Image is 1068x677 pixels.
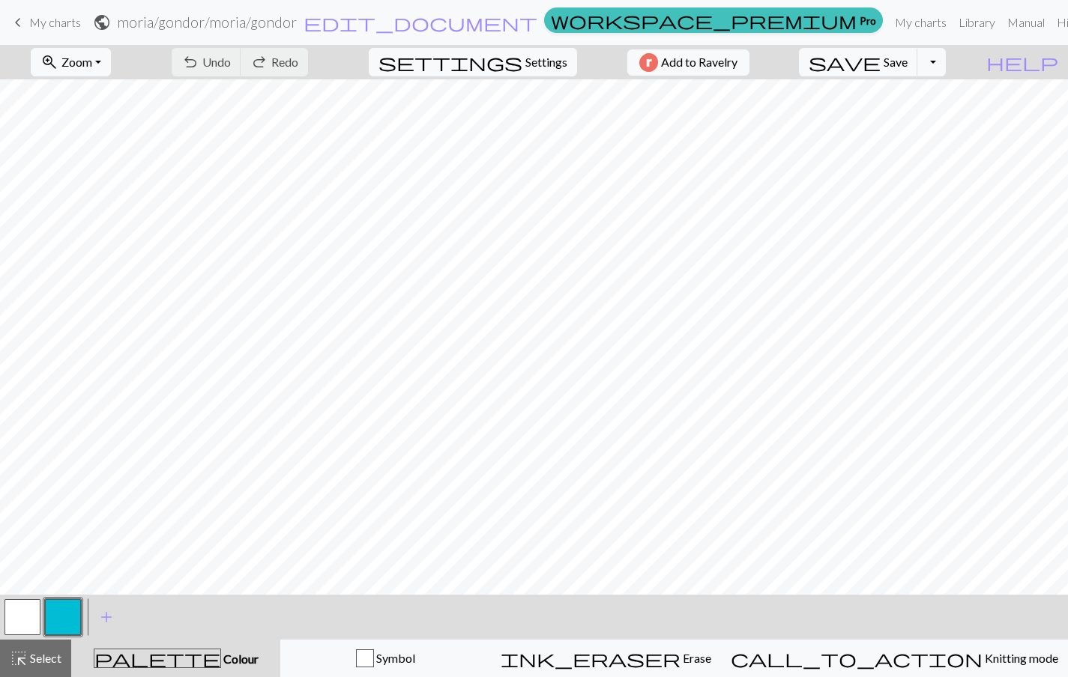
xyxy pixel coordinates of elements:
[799,48,918,76] button: Save
[809,52,881,73] span: save
[31,48,111,76] button: Zoom
[61,55,92,69] span: Zoom
[953,7,1001,37] a: Library
[986,52,1058,73] span: help
[889,7,953,37] a: My charts
[94,648,220,669] span: palette
[721,640,1068,677] button: Knitting mode
[378,52,522,73] span: settings
[1001,7,1051,37] a: Manual
[884,55,908,69] span: Save
[661,53,737,72] span: Add to Ravelry
[501,648,681,669] span: ink_eraser
[378,53,522,71] i: Settings
[280,640,491,677] button: Symbol
[304,12,537,33] span: edit_document
[491,640,721,677] button: Erase
[10,648,28,669] span: highlight_alt
[983,651,1058,665] span: Knitting mode
[639,53,658,72] img: Ravelry
[544,7,883,33] a: Pro
[97,607,115,628] span: add
[525,53,567,71] span: Settings
[551,10,857,31] span: workspace_premium
[28,651,61,665] span: Select
[29,15,81,29] span: My charts
[681,651,711,665] span: Erase
[117,13,297,31] h2: moria/gondor / moria/gondor
[374,651,415,665] span: Symbol
[9,10,81,35] a: My charts
[9,12,27,33] span: keyboard_arrow_left
[369,48,577,76] button: SettingsSettings
[93,12,111,33] span: public
[221,652,259,666] span: Colour
[731,648,983,669] span: call_to_action
[71,640,280,677] button: Colour
[627,49,749,76] button: Add to Ravelry
[40,52,58,73] span: zoom_in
